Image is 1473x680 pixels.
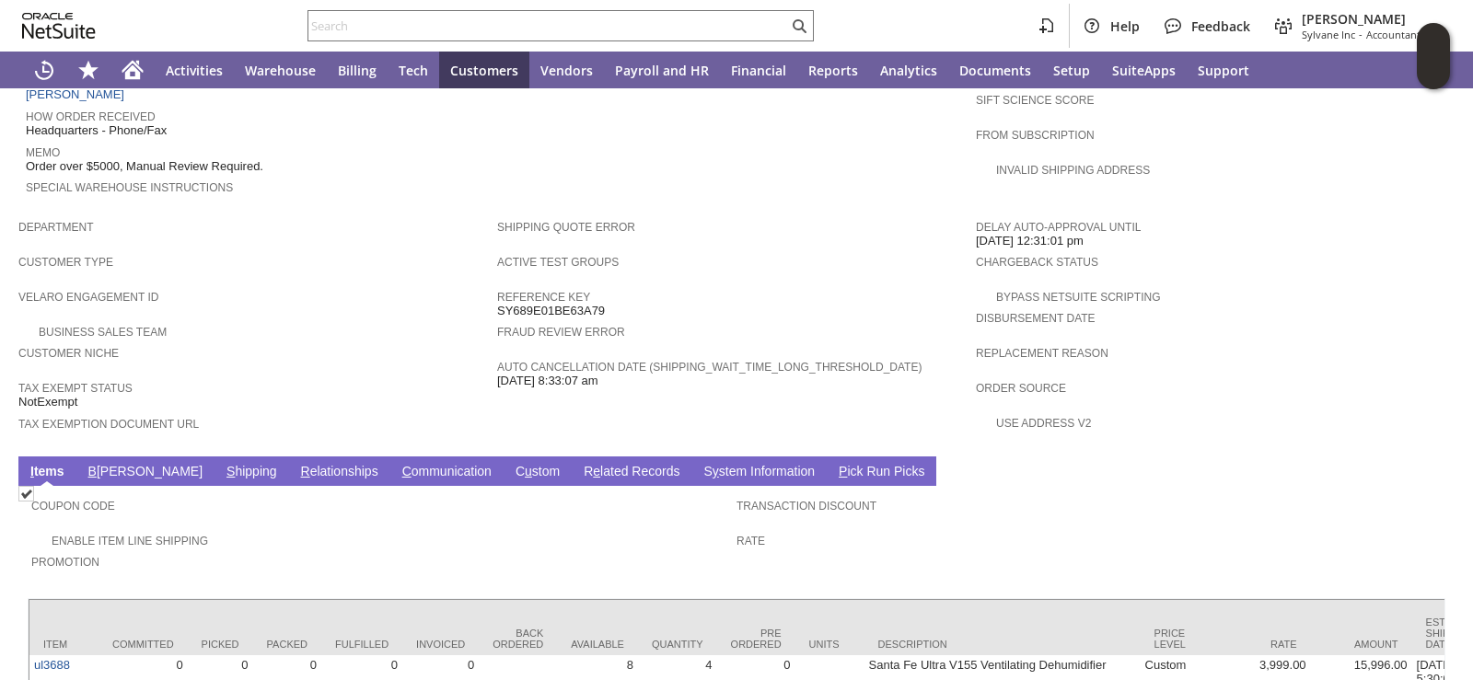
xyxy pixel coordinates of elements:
div: Shortcuts [66,52,110,88]
div: Back Ordered [493,628,543,650]
span: S [226,464,235,478]
a: Billing [327,52,388,88]
span: Support [1198,62,1249,79]
img: Checked [18,486,34,501]
div: Price Level [1154,628,1196,650]
span: SY689E01BE63A79 [497,304,605,318]
a: Promotion [31,556,99,569]
a: Warehouse [234,52,327,88]
a: Transaction Discount [736,500,876,513]
a: How Order Received [26,110,156,123]
div: Est. Ship Date [1426,617,1453,650]
a: Memo [26,146,60,159]
span: Feedback [1191,17,1250,35]
a: Sift Science Score [976,94,1094,107]
div: Amount [1325,639,1398,650]
a: Rate [736,535,765,547]
span: Vendors [540,62,593,79]
span: [PERSON_NAME] [1302,10,1440,28]
a: Analytics [869,52,948,88]
div: Item [43,639,85,650]
span: Analytics [880,62,937,79]
span: Sylvane Inc [1302,28,1355,41]
span: - [1359,28,1363,41]
iframe: Click here to launch Oracle Guided Learning Help Panel [1417,23,1450,89]
div: Rate [1224,639,1297,650]
div: Invoiced [416,639,465,650]
a: Customer Niche [18,347,119,360]
a: Reports [797,52,869,88]
span: Setup [1053,62,1090,79]
span: Documents [959,62,1031,79]
span: P [839,464,847,478]
a: Customer Type [18,256,113,269]
a: Shipping [222,464,282,481]
span: Tech [399,62,428,79]
span: Warehouse [245,62,316,79]
svg: Search [788,15,810,37]
div: Quantity [652,639,703,650]
div: Description [878,639,1127,650]
span: y [713,464,719,478]
span: NotExempt [18,395,77,409]
svg: Shortcuts [77,59,99,81]
a: Recent Records [22,52,66,88]
a: Invalid Shipping Address [996,164,1150,177]
div: Pre Ordered [731,628,782,650]
span: R [301,464,310,478]
a: Vendors [529,52,604,88]
a: Velaro Engagement ID [18,291,158,304]
a: Home [110,52,155,88]
a: Active Test Groups [497,256,619,269]
a: Relationships [296,464,383,481]
a: Unrolled view on [1421,460,1444,482]
a: Setup [1042,52,1101,88]
a: Custom [511,464,564,481]
div: Committed [112,639,174,650]
span: Reports [808,62,858,79]
svg: logo [22,13,96,39]
input: Search [308,15,788,37]
span: Help [1110,17,1140,35]
span: SuiteApps [1112,62,1176,79]
span: B [88,464,97,478]
a: Shipping Quote Error [497,221,635,234]
a: Tax Exemption Document URL [18,418,199,431]
span: Headquarters - Phone/Fax [26,123,167,138]
span: u [525,464,532,478]
a: Tech [388,52,439,88]
svg: Home [122,59,144,81]
a: Chargeback Status [976,256,1098,269]
span: Customers [450,62,518,79]
a: From Subscription [976,129,1095,142]
a: Items [26,464,69,481]
a: Auto Cancellation Date (shipping_wait_time_long_threshold_date) [497,361,922,374]
a: Special Warehouse Instructions [26,181,233,194]
div: Available [571,639,624,650]
a: Tax Exempt Status [18,382,133,395]
a: Business Sales Team [39,326,167,339]
a: Documents [948,52,1042,88]
a: Related Records [579,464,684,481]
a: Use Address V2 [996,417,1091,430]
a: Customers [439,52,529,88]
a: Pick Run Picks [834,464,929,481]
div: Picked [202,639,239,650]
a: Financial [720,52,797,88]
a: Coupon Code [31,500,115,513]
span: Oracle Guided Learning Widget. To move around, please hold and drag [1417,57,1450,90]
a: Replacement reason [976,347,1108,360]
a: Bypass NetSuite Scripting [996,291,1160,304]
span: Payroll and HR [615,62,709,79]
a: Order Source [976,382,1066,395]
a: Payroll and HR [604,52,720,88]
a: ul3688 [34,658,70,672]
span: Billing [338,62,377,79]
span: Activities [166,62,223,79]
span: Financial [731,62,786,79]
a: System Information [699,464,819,481]
span: [DATE] 8:33:07 am [497,374,598,388]
a: Enable Item Line Shipping [52,535,208,547]
a: Reference Key [497,291,590,304]
svg: Recent Records [33,59,55,81]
